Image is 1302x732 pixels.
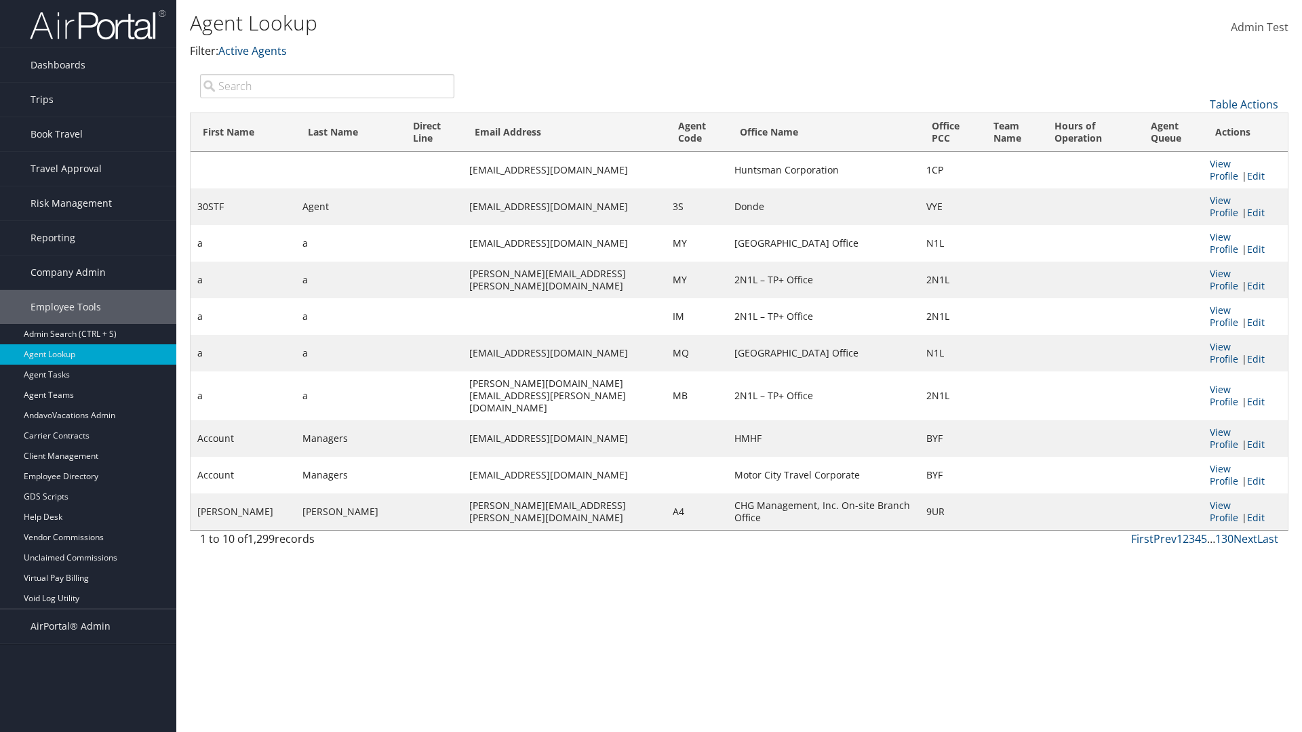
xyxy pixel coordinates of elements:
[30,9,165,41] img: airportal-logo.png
[666,298,727,335] td: IM
[462,188,667,225] td: [EMAIL_ADDRESS][DOMAIN_NAME]
[1247,316,1265,329] a: Edit
[728,335,920,371] td: [GEOGRAPHIC_DATA] Office
[728,262,920,298] td: 2N1L – TP+ Office
[1247,243,1265,256] a: Edit
[920,335,981,371] td: N1L
[1203,420,1288,457] td: |
[728,113,920,152] th: Office Name: activate to sort column ascending
[1042,113,1139,152] th: Hours of Operation: activate to sort column ascending
[1153,531,1177,546] a: Prev
[191,188,296,225] td: 30STF
[296,493,401,530] td: [PERSON_NAME]
[296,262,401,298] td: a
[200,74,454,98] input: Search
[1195,531,1201,546] a: 4
[191,262,296,298] td: a
[1210,267,1238,292] a: View Profile
[296,225,401,262] td: a
[296,298,401,335] td: a
[31,256,106,289] span: Company Admin
[190,9,922,37] h1: Agent Lookup
[31,186,112,220] span: Risk Management
[1247,474,1265,487] a: Edit
[920,371,981,420] td: 2N1L
[1210,383,1238,408] a: View Profile
[1203,113,1288,152] th: Actions
[1234,531,1257,546] a: Next
[1203,225,1288,262] td: |
[920,493,981,530] td: 9UR
[462,335,667,371] td: [EMAIL_ADDRESS][DOMAIN_NAME]
[1177,531,1183,546] a: 1
[728,457,920,493] td: Motor City Travel Corporate
[1247,395,1265,408] a: Edit
[1231,20,1288,35] span: Admin Test
[1139,113,1203,152] th: Agent Queue: activate to sort column ascending
[1207,531,1215,546] span: …
[462,113,667,152] th: Email Address: activate to sort column ascending
[1203,493,1288,530] td: |
[462,371,667,420] td: [PERSON_NAME][DOMAIN_NAME][EMAIL_ADDRESS][PERSON_NAME][DOMAIN_NAME]
[1247,352,1265,365] a: Edit
[1203,262,1288,298] td: |
[728,225,920,262] td: [GEOGRAPHIC_DATA] Office
[920,152,981,188] td: 1CP
[31,48,85,82] span: Dashboards
[1210,340,1238,365] a: View Profile
[1201,531,1207,546] a: 5
[1247,438,1265,451] a: Edit
[1257,531,1278,546] a: Last
[31,609,111,643] span: AirPortal® Admin
[31,152,102,186] span: Travel Approval
[191,420,296,457] td: Account
[1210,426,1238,451] a: View Profile
[728,371,920,420] td: 2N1L – TP+ Office
[462,262,667,298] td: [PERSON_NAME][EMAIL_ADDRESS][PERSON_NAME][DOMAIN_NAME]
[666,262,727,298] td: MY
[1247,206,1265,219] a: Edit
[1247,169,1265,182] a: Edit
[1203,188,1288,225] td: |
[462,493,667,530] td: [PERSON_NAME][EMAIL_ADDRESS][PERSON_NAME][DOMAIN_NAME]
[1247,511,1265,524] a: Edit
[666,113,727,152] th: Agent Code: activate to sort column ascending
[1210,499,1238,524] a: View Profile
[191,493,296,530] td: [PERSON_NAME]
[666,371,727,420] td: MB
[1203,152,1288,188] td: |
[296,420,401,457] td: Managers
[191,457,296,493] td: Account
[1210,194,1238,219] a: View Profile
[31,117,83,151] span: Book Travel
[1189,531,1195,546] a: 3
[920,225,981,262] td: N1L
[191,335,296,371] td: a
[296,335,401,371] td: a
[981,113,1042,152] th: Team Name: activate to sort column ascending
[1210,462,1238,487] a: View Profile
[191,298,296,335] td: a
[666,225,727,262] td: MY
[920,188,981,225] td: VYE
[1210,157,1238,182] a: View Profile
[248,531,275,546] span: 1,299
[1203,335,1288,371] td: |
[920,113,981,152] th: Office PCC: activate to sort column ascending
[462,152,667,188] td: [EMAIL_ADDRESS][DOMAIN_NAME]
[190,43,922,60] p: Filter:
[200,531,454,554] div: 1 to 10 of records
[1210,97,1278,112] a: Table Actions
[728,420,920,457] td: HMHF
[666,188,727,225] td: 3S
[728,152,920,188] td: Huntsman Corporation
[462,457,667,493] td: [EMAIL_ADDRESS][DOMAIN_NAME]
[1183,531,1189,546] a: 2
[1215,531,1234,546] a: 130
[31,221,75,255] span: Reporting
[1231,7,1288,49] a: Admin Test
[191,371,296,420] td: a
[31,83,54,117] span: Trips
[296,457,401,493] td: Managers
[920,457,981,493] td: BYF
